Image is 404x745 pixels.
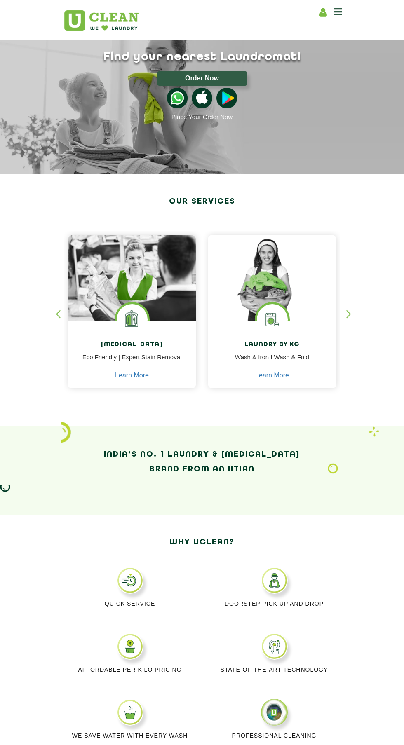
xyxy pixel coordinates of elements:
[68,235,196,338] img: Drycleaners near me
[208,666,340,673] p: State-of-the-art Technology
[64,535,340,550] h2: Why Uclean?
[64,666,196,673] p: Affordable per kilo pricing
[64,732,196,739] p: We Save Water with every wash
[261,633,288,660] img: STATE_OF_THE_ART_TECHNOLOGY_11zon.webp
[64,447,340,477] h2: India’s No. 1 Laundry & [MEDICAL_DATA] Brand from an IITian
[64,194,340,209] h2: Our Services
[157,71,247,86] button: Order Now
[214,341,330,349] h4: Laundry by Kg
[74,353,190,371] p: Eco Friendly | Expert Stain Removal
[261,567,288,594] img: DOORSTEP_PICK_UP_AND_DROP_11zon.webp
[255,372,289,379] a: Learn More
[74,341,190,349] h4: [MEDICAL_DATA]
[167,88,188,108] img: whatsappicon.png
[117,304,148,335] img: Laundry Services near me
[64,600,196,607] p: Quick Service
[257,304,288,335] img: laundry washing machine
[115,372,149,379] a: Learn More
[117,699,143,726] img: WE_SAVE_WATER-WITH_EVERY_WASH_CYCLE_11zon.webp
[117,633,143,660] img: affordable_per_kilo_pricing_11zon.webp
[369,426,379,437] img: Laundry wash and iron
[61,422,71,443] img: icon_2.png
[171,113,233,120] a: Place Your Order Now
[216,88,237,108] img: playstoreicon.png
[328,463,338,474] img: Laundry
[208,235,336,321] img: a girl with laundry basket
[261,699,288,726] img: center_logo.png
[64,10,139,31] img: UClean Laundry and Dry Cleaning
[208,600,340,607] p: Doorstep Pick up and Drop
[58,50,346,64] h1: Find your nearest Laundromat!
[208,732,340,739] p: Professional cleaning
[214,353,330,371] p: Wash & Iron I Wash & Fold
[192,88,212,108] img: apple-icon.png
[117,567,143,594] img: QUICK_SERVICE_11zon.webp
